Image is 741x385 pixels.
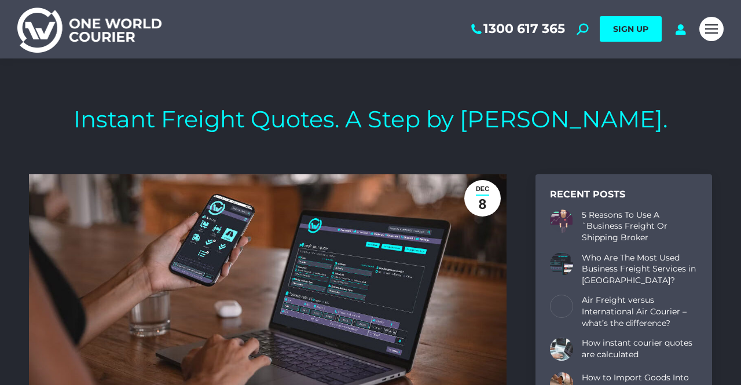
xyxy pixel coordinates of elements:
[582,252,698,286] a: Who Are The Most Used Business Freight Services in [GEOGRAPHIC_DATA]?
[582,338,698,360] a: How instant courier quotes are calculated
[476,184,489,195] span: Dec
[17,6,162,53] img: One World Courier
[600,16,662,42] a: SIGN UP
[550,338,573,361] a: Post image
[550,189,698,201] div: Recent Posts
[613,24,648,34] span: SIGN UP
[479,196,486,212] span: 8
[582,295,698,329] a: Air Freight versus International Air Courier – what’s the difference?
[469,21,565,36] a: 1300 617 365
[550,210,573,233] a: Post image
[550,252,573,275] a: Post image
[699,17,724,41] a: Mobile menu icon
[464,180,501,217] a: Dec8
[582,210,698,244] a: 5 Reasons To Use A `Business Freight Or Shipping Broker
[74,105,667,134] h1: Instant Freight Quotes. A Step by [PERSON_NAME].
[550,295,573,318] a: Post image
